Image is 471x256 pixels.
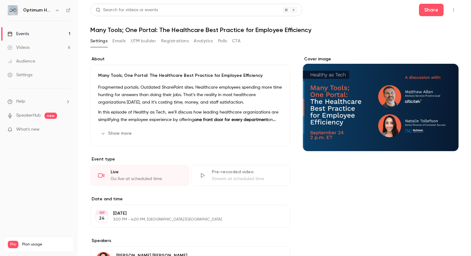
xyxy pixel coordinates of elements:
[232,36,240,46] button: CTA
[90,36,107,46] button: Settings
[96,211,107,215] div: SEP
[90,196,290,202] label: Date and time
[113,217,257,222] p: 3:00 PM - 4:00 PM, [GEOGRAPHIC_DATA]/[GEOGRAPHIC_DATA]
[303,56,459,62] label: Cover image
[96,7,158,13] div: Search for videos or events
[111,169,181,175] div: Live
[8,5,18,15] img: Optimum Healthcare IT
[16,112,41,119] a: SpeakerHub
[90,26,459,34] h1: Many Tools; One Portal: The Healthcare Best Practice for Employee Efficiency
[212,169,283,175] div: Pre-recorded video
[112,36,126,46] button: Emails
[131,36,156,46] button: UTM builder
[98,72,283,79] p: Many Tools; One Portal: The Healthcare Best Practice for Employee Efficiency
[111,176,181,182] div: Go live at scheduled time
[194,118,268,122] strong: one front door for every department
[192,165,290,186] div: Pre-recorded videoStream at scheduled time
[90,238,290,244] label: Speakers
[212,176,283,182] div: Stream at scheduled time
[23,7,52,13] h6: Optimum Healthcare IT
[218,36,227,46] button: Polls
[7,44,30,51] div: Videos
[7,58,35,64] div: Audience
[90,156,290,162] p: Event type
[16,126,40,133] span: What's new
[63,127,70,133] iframe: Noticeable Trigger
[303,56,459,151] section: Cover image
[98,109,283,123] p: In this episode of Healthy as Tech, we’ll discuss how leading healthcare organizations are simpli...
[99,215,105,221] p: 24
[7,98,70,105] li: help-dropdown-opener
[7,31,29,37] div: Events
[194,36,213,46] button: Analytics
[90,165,189,186] div: LiveGo live at scheduled time
[161,36,189,46] button: Registrations
[98,128,136,138] button: Show more
[45,113,57,119] span: new
[22,242,70,247] span: Plan usage
[8,241,18,248] span: Pro
[419,4,444,16] button: Share
[90,56,290,62] label: About
[98,84,283,106] p: Fragmented portals. Outdated SharePoint sites. Healthcare employees spending more time hunting fo...
[113,210,257,216] p: [DATE]
[7,72,32,78] div: Settings
[16,98,25,105] span: Help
